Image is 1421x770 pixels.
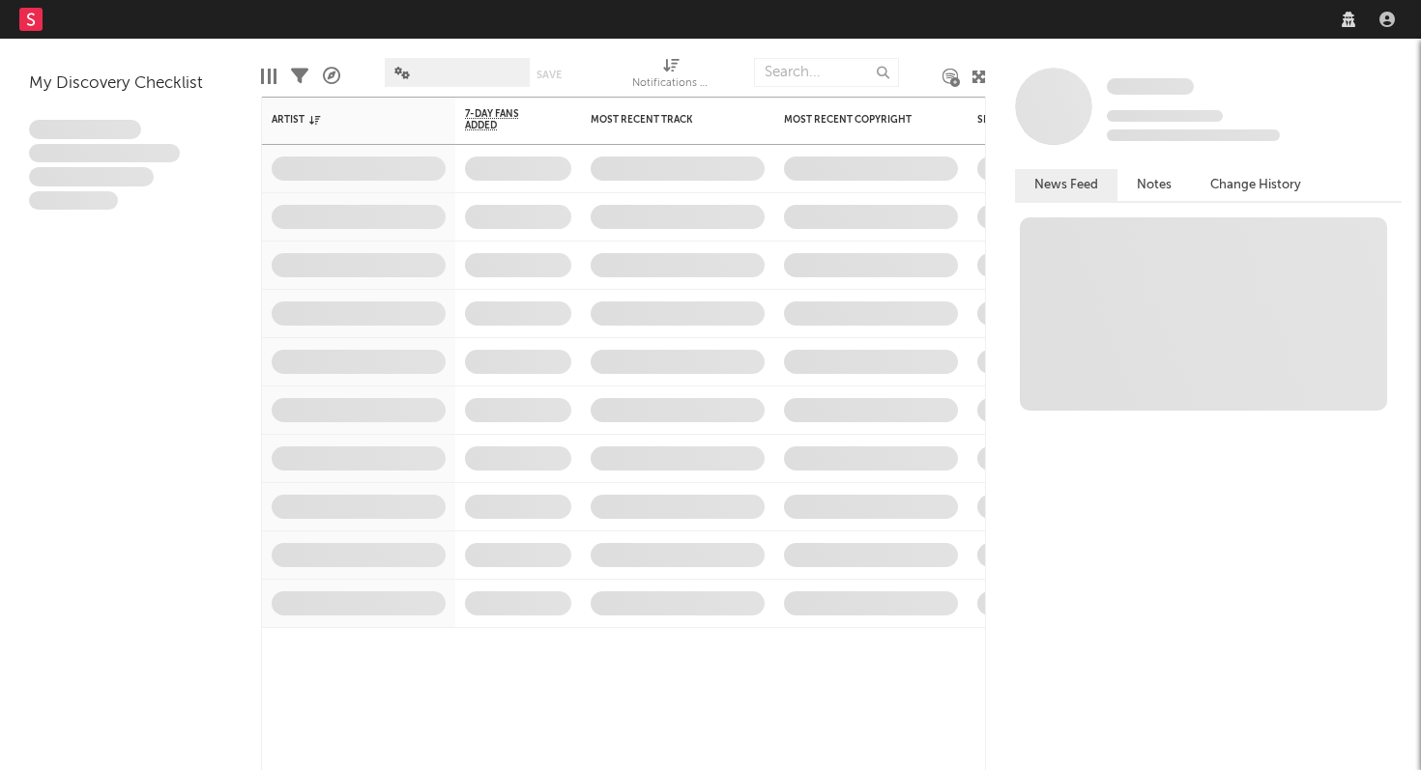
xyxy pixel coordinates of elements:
button: Change History [1191,169,1320,201]
span: Praesent ac interdum [29,167,154,186]
div: Filters [291,48,308,104]
div: Artist [272,114,417,126]
div: Edit Columns [261,48,276,104]
button: Save [536,70,562,80]
div: My Discovery Checklist [29,72,232,96]
div: Notifications (Artist) [632,48,710,104]
span: Some Artist [1107,78,1194,95]
div: Notifications (Artist) [632,72,710,96]
span: Tracking Since: [DATE] [1107,110,1223,122]
div: Spotify Monthly Listeners [977,114,1122,126]
span: 7-Day Fans Added [465,108,542,131]
div: Most Recent Track [591,114,736,126]
span: Aliquam viverra [29,191,118,211]
span: 0 fans last week [1107,129,1280,141]
button: News Feed [1015,169,1117,201]
div: Most Recent Copyright [784,114,929,126]
span: Lorem ipsum dolor [29,120,141,139]
span: Integer aliquet in purus et [29,144,180,163]
a: Some Artist [1107,77,1194,97]
input: Search... [754,58,899,87]
button: Notes [1117,169,1191,201]
div: A&R Pipeline [323,48,340,104]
